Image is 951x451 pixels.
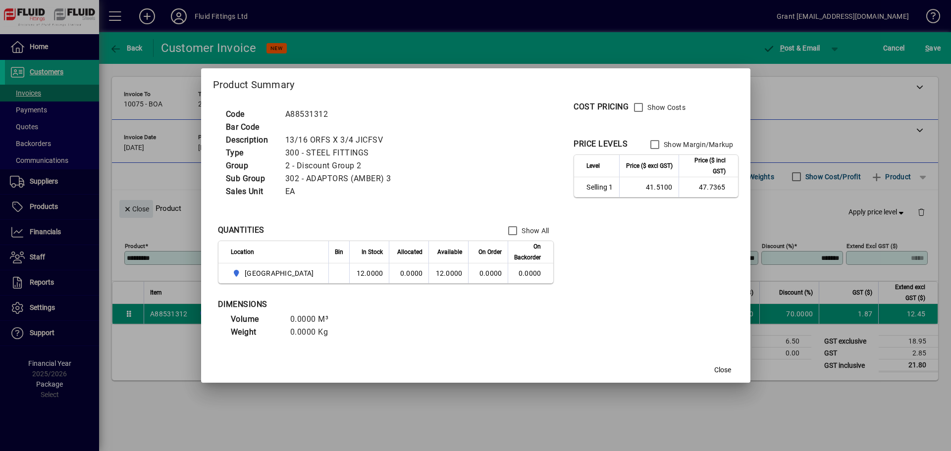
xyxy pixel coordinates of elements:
label: Show All [520,226,549,236]
td: 2 - Discount Group 2 [280,159,403,172]
h2: Product Summary [201,68,750,97]
td: 41.5100 [619,177,679,197]
td: 12.0000 [428,263,468,283]
span: Selling 1 [586,182,613,192]
span: On Order [478,247,502,257]
td: 302 - ADAPTORS (AMBER) 3 [280,172,403,185]
td: Code [221,108,280,121]
td: Volume [226,313,285,326]
div: PRICE LEVELS [574,138,628,150]
td: Sub Group [221,172,280,185]
span: Bin [335,247,343,257]
button: Close [707,361,739,379]
span: AUCKLAND [231,267,318,279]
td: 0.0000 [389,263,428,283]
span: On Backorder [514,241,541,263]
span: In Stock [362,247,383,257]
td: A88531312 [280,108,403,121]
td: Weight [226,326,285,339]
td: 12.0000 [349,263,389,283]
span: Level [586,160,600,171]
span: Price ($ excl GST) [626,160,673,171]
td: Bar Code [221,121,280,134]
td: 47.7365 [679,177,738,197]
span: Price ($ incl GST) [685,155,726,177]
div: DIMENSIONS [218,299,466,310]
td: EA [280,185,403,198]
span: Available [437,247,462,257]
td: Type [221,147,280,159]
span: Close [714,365,731,375]
td: 300 - STEEL FITTINGS [280,147,403,159]
td: 0.0000 Kg [285,326,345,339]
td: 13/16 ORFS X 3/4 JICFSV [280,134,403,147]
td: Group [221,159,280,172]
td: Description [221,134,280,147]
span: Location [231,247,254,257]
td: Sales Unit [221,185,280,198]
span: 0.0000 [479,269,502,277]
div: COST PRICING [574,101,629,113]
label: Show Margin/Markup [662,140,734,150]
td: 0.0000 M³ [285,313,345,326]
td: 0.0000 [508,263,553,283]
label: Show Costs [645,102,686,112]
div: QUANTITIES [218,224,264,236]
span: Allocated [397,247,423,257]
span: [GEOGRAPHIC_DATA] [245,268,314,278]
